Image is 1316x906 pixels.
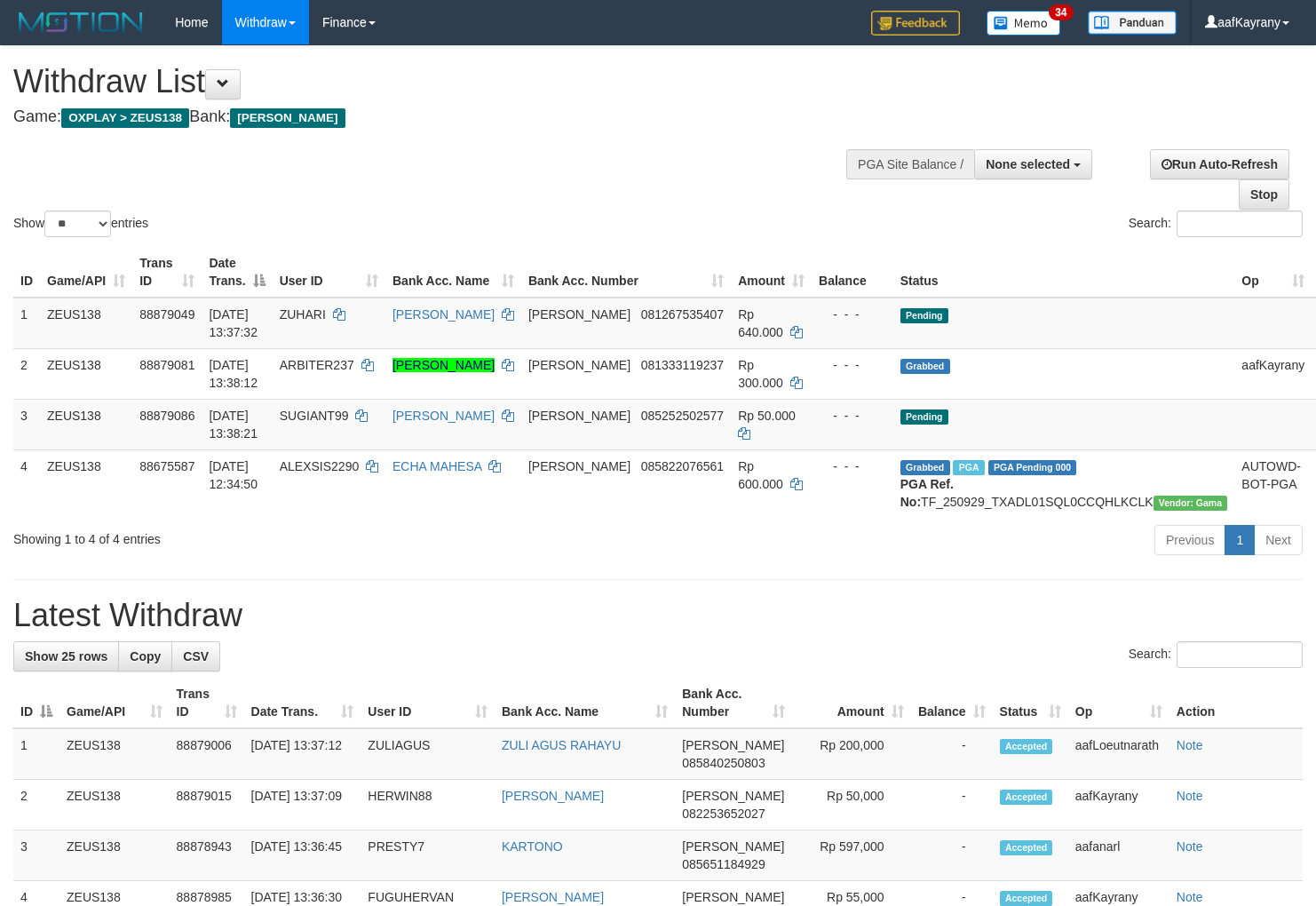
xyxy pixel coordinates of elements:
a: [PERSON_NAME] [392,358,495,372]
span: Copy [130,649,161,664]
b: PGA Ref. No: [900,477,954,509]
span: 88879049 [139,307,194,322]
td: - [911,830,993,881]
div: - - - [819,457,886,475]
td: 4 [13,449,40,518]
th: Bank Acc. Name: activate to sort column ascending [385,247,521,298]
td: aafKayrany [1068,780,1169,830]
span: Copy 085651184929 to clipboard [682,857,765,871]
th: Date Trans.: activate to sort column ascending [244,678,361,728]
span: [PERSON_NAME] [528,358,630,372]
span: Copy 082253652027 to clipboard [682,807,765,821]
span: OXPLAY > ZEUS138 [61,108,189,128]
img: panduan.png [1088,11,1177,35]
a: [PERSON_NAME] [502,890,604,904]
th: ID [13,247,40,298]
th: User ID: activate to sort column ascending [273,247,385,298]
th: Op: activate to sort column ascending [1068,678,1169,728]
span: [DATE] 13:38:12 [209,358,258,390]
img: Feedback.jpg [871,11,960,36]
td: 1 [13,728,59,780]
a: Note [1177,738,1203,752]
span: CSV [183,649,209,664]
span: [PERSON_NAME] [528,459,630,473]
a: [PERSON_NAME] [392,409,495,423]
span: [PERSON_NAME] [230,108,345,128]
th: Bank Acc. Name: activate to sort column ascending [495,678,675,728]
span: Copy 085252502577 to clipboard [641,409,724,423]
a: Note [1177,789,1203,803]
span: PGA Pending [988,460,1077,475]
td: ZEUS138 [59,830,170,881]
a: Previous [1154,525,1225,555]
a: Show 25 rows [13,641,119,672]
h1: Latest Withdraw [13,598,1303,633]
span: Copy 085822076561 to clipboard [641,459,724,473]
span: Pending [900,409,948,425]
span: Accepted [1000,790,1053,805]
th: ID: activate to sort column descending [13,678,59,728]
span: Accepted [1000,739,1053,754]
a: Stop [1239,179,1289,210]
button: None selected [974,149,1092,179]
a: Next [1254,525,1303,555]
div: Showing 1 to 4 of 4 entries [13,523,535,548]
a: 1 [1225,525,1255,555]
span: [PERSON_NAME] [528,307,630,322]
th: Bank Acc. Number: activate to sort column ascending [675,678,792,728]
a: [PERSON_NAME] [392,307,495,322]
td: 3 [13,399,40,449]
a: [PERSON_NAME] [502,789,604,803]
td: [DATE] 13:37:12 [244,728,361,780]
span: 88879081 [139,358,194,372]
img: MOTION_logo.png [13,9,148,36]
span: Copy 081267535407 to clipboard [641,307,724,322]
span: 34 [1049,4,1073,20]
a: ZULI AGUS RAHAYU [502,738,621,752]
th: Game/API: activate to sort column ascending [59,678,170,728]
td: 88879006 [170,728,244,780]
span: 88675587 [139,459,194,473]
td: [DATE] 13:36:45 [244,830,361,881]
td: 1 [13,298,40,349]
td: TF_250929_TXADL01SQL0CCQHLKCLK [893,449,1235,518]
td: aafLoeutnarath [1068,728,1169,780]
span: [PERSON_NAME] [682,738,784,752]
span: Rp 300.000 [738,358,783,390]
span: Vendor URL: https://trx31.1velocity.biz [1153,496,1228,511]
td: ZULIAGUS [361,728,495,780]
th: Amount: activate to sort column ascending [792,678,911,728]
td: ZEUS138 [59,728,170,780]
span: 88879086 [139,409,194,423]
a: CSV [171,641,220,672]
td: AUTOWD-BOT-PGA [1234,449,1312,518]
th: Status: activate to sort column ascending [993,678,1068,728]
span: Accepted [1000,840,1053,855]
span: Accepted [1000,891,1053,906]
td: Rp 597,000 [792,830,911,881]
td: Rp 200,000 [792,728,911,780]
span: Show 25 rows [25,649,107,664]
th: Op: activate to sort column ascending [1234,247,1312,298]
td: 88879015 [170,780,244,830]
span: [PERSON_NAME] [528,409,630,423]
label: Search: [1129,211,1303,237]
span: [PERSON_NAME] [682,839,784,854]
a: Copy [118,641,172,672]
div: PGA Site Balance / [846,149,974,179]
span: Copy 085840250803 to clipboard [682,756,765,770]
div: - - - [819,356,886,374]
th: User ID: activate to sort column ascending [361,678,495,728]
td: 2 [13,348,40,399]
span: Pending [900,308,948,323]
th: Date Trans.: activate to sort column descending [202,247,272,298]
td: ZEUS138 [59,780,170,830]
img: Button%20Memo.svg [987,11,1061,36]
th: Trans ID: activate to sort column ascending [132,247,202,298]
th: Game/API: activate to sort column ascending [40,247,132,298]
span: Grabbed [900,359,950,374]
a: Note [1177,839,1203,854]
label: Search: [1129,641,1303,668]
a: Run Auto-Refresh [1150,149,1289,179]
div: - - - [819,306,886,323]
